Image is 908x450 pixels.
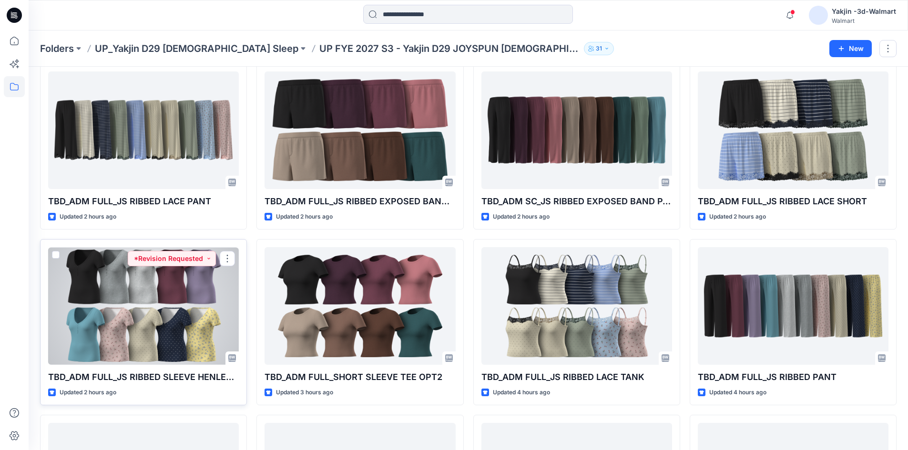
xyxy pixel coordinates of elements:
a: TBD_ADM FULL_JS RIBBED EXPOSED BAND SHORT [265,71,455,189]
a: UP_Yakjin D29 [DEMOGRAPHIC_DATA] Sleep [95,42,298,55]
a: TBD_ADM FULL_JS RIBBED LACE SHORT [698,71,888,189]
p: TBD_ADM SC_JS RIBBED EXPOSED BAND PANT [481,195,672,208]
p: TBD_ADM FULL_JS RIBBED EXPOSED BAND SHORT [265,195,455,208]
p: TBD_ADM FULL_JS RIBBED SLEEVE HENLEY TOP [48,370,239,384]
a: TBD_ADM SC_JS RIBBED EXPOSED BAND PANT [481,71,672,189]
p: TBD_ADM FULL_JS RIBBED LACE PANT [48,195,239,208]
a: Folders [40,42,74,55]
p: Updated 3 hours ago [276,388,333,398]
div: Yakjin -3d-Walmart [832,6,896,17]
p: TBD_ADM FULL_JS RIBBED LACE SHORT [698,195,888,208]
p: Updated 4 hours ago [709,388,766,398]
img: avatar [809,6,828,25]
button: 31 [584,42,614,55]
div: Walmart [832,17,896,24]
p: TBD_ADM FULL_SHORT SLEEVE TEE OPT2 [265,370,455,384]
p: 31 [596,43,602,54]
a: TBD_ADM FULL_JS RIBBED LACE TANK [481,247,672,365]
a: TBD_ADM FULL_JS RIBBED PANT [698,247,888,365]
p: Updated 4 hours ago [493,388,550,398]
a: TBD_ADM FULL_SHORT SLEEVE TEE OPT2 [265,247,455,365]
a: TBD_ADM FULL_JS RIBBED SLEEVE HENLEY TOP [48,247,239,365]
button: New [829,40,872,57]
p: Updated 2 hours ago [493,212,550,222]
p: Updated 2 hours ago [709,212,766,222]
p: TBD_ADM FULL_JS RIBBED LACE TANK [481,370,672,384]
p: Updated 2 hours ago [276,212,333,222]
p: Updated 2 hours ago [60,388,116,398]
p: UP FYE 2027 S3 - Yakjin D29 JOYSPUN [DEMOGRAPHIC_DATA] Sleepwear [319,42,580,55]
p: TBD_ADM FULL_JS RIBBED PANT [698,370,888,384]
a: TBD_ADM FULL_JS RIBBED LACE PANT [48,71,239,189]
p: Updated 2 hours ago [60,212,116,222]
